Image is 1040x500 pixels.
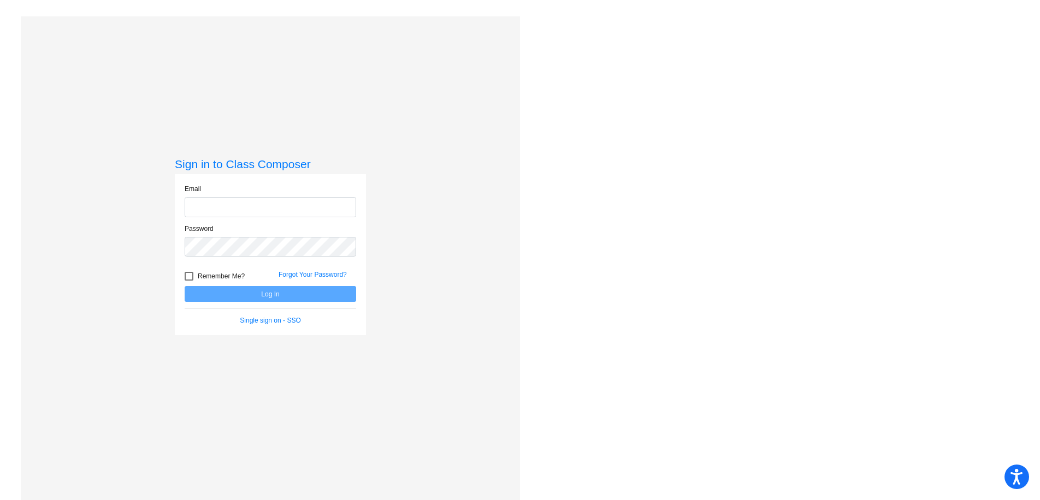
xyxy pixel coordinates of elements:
[175,157,366,171] h3: Sign in to Class Composer
[185,184,201,194] label: Email
[185,224,214,234] label: Password
[198,270,245,283] span: Remember Me?
[185,286,356,302] button: Log In
[240,317,300,324] a: Single sign on - SSO
[279,271,347,278] a: Forgot Your Password?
